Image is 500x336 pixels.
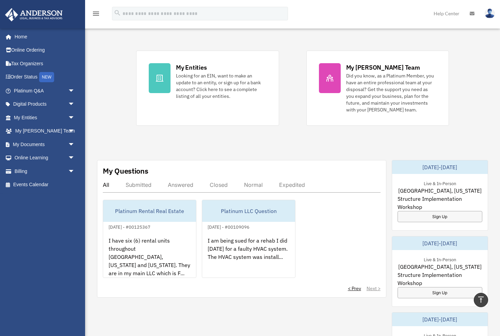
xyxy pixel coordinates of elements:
[346,72,437,113] div: Did you know, as a Platinum Member, you have an entire professional team at your disposal? Get th...
[68,111,82,125] span: arrow_drop_down
[5,98,85,111] a: Digital Productsarrow_drop_down
[398,263,482,271] span: [GEOGRAPHIC_DATA], [US_STATE]
[103,200,196,278] a: Platinum Rental Real Estate[DATE] - #00125367I have six (6) rental units throughout [GEOGRAPHIC_D...
[279,181,305,188] div: Expedited
[477,296,485,304] i: vertical_align_top
[5,111,85,124] a: My Entitiesarrow_drop_down
[202,223,255,230] div: [DATE] - #00109096
[68,151,82,165] span: arrow_drop_down
[136,51,279,126] a: My Entities Looking for an EIN, want to make an update to an entity, or sign up for a bank accoun...
[5,178,85,192] a: Events Calendar
[176,72,267,100] div: Looking for an EIN, want to make an update to an entity, or sign up for a bank account? Click her...
[68,164,82,178] span: arrow_drop_down
[392,313,488,326] div: [DATE]-[DATE]
[485,8,495,18] img: User Pic
[244,181,263,188] div: Normal
[418,179,462,187] div: Live & In-Person
[398,271,482,287] span: Structure Implementation Workshop
[5,151,85,165] a: Online Learningarrow_drop_down
[176,63,207,72] div: My Entities
[103,166,148,176] div: My Questions
[5,43,85,57] a: Online Ordering
[5,164,85,178] a: Billingarrow_drop_down
[392,236,488,250] div: [DATE]-[DATE]
[5,124,85,138] a: My [PERSON_NAME] Teamarrow_drop_down
[114,9,121,17] i: search
[168,181,193,188] div: Answered
[68,124,82,138] span: arrow_drop_down
[210,181,228,188] div: Closed
[68,84,82,98] span: arrow_drop_down
[103,200,196,222] div: Platinum Rental Real Estate
[3,8,65,21] img: Anderson Advisors Platinum Portal
[39,72,54,82] div: NEW
[398,287,482,298] a: Sign Up
[92,10,100,18] i: menu
[306,51,449,126] a: My [PERSON_NAME] Team Did you know, as a Platinum Member, you have an entire professional team at...
[5,138,85,151] a: My Documentsarrow_drop_down
[5,84,85,98] a: Platinum Q&Aarrow_drop_down
[68,98,82,111] span: arrow_drop_down
[202,200,295,278] a: Platinum LLC Question[DATE] - #00109096I am being sued for a rehab I did [DATE] for a faulty HVAC...
[418,255,462,263] div: Live & In-Person
[202,231,295,284] div: I am being sued for a rehab I did [DATE] for a faulty HVAC system. The HVAC system was install...
[5,70,85,84] a: Order StatusNEW
[103,231,196,284] div: I have six (6) rental units throughout [GEOGRAPHIC_DATA], [US_STATE] and [US_STATE]. They are in ...
[5,57,85,70] a: Tax Organizers
[103,223,156,230] div: [DATE] - #00125367
[92,12,100,18] a: menu
[68,138,82,152] span: arrow_drop_down
[202,200,295,222] div: Platinum LLC Question
[398,187,482,195] span: [GEOGRAPHIC_DATA], [US_STATE]
[126,181,151,188] div: Submitted
[474,293,488,307] a: vertical_align_top
[5,30,82,43] a: Home
[398,211,482,222] a: Sign Up
[103,181,109,188] div: All
[346,63,420,72] div: My [PERSON_NAME] Team
[392,160,488,174] div: [DATE]-[DATE]
[348,285,361,292] a: < Prev
[398,195,482,211] span: Structure Implementation Workshop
